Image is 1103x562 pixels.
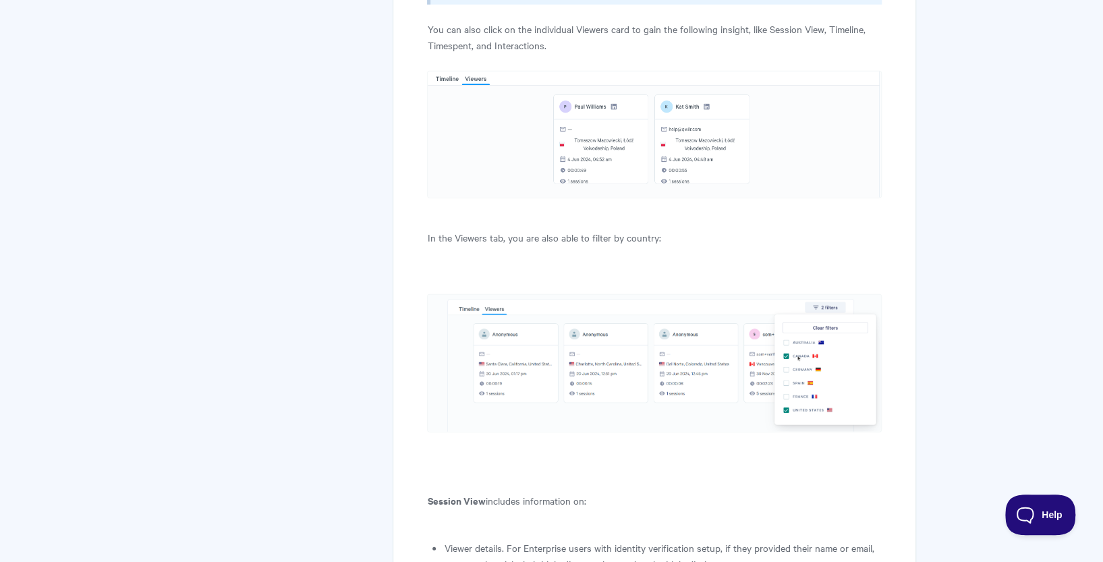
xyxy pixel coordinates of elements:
[427,21,881,53] p: You can also click on the individual Viewers card to gain the following insight, like Session Vie...
[427,71,881,198] img: file-aoeF7VHaG8.png
[1005,495,1076,535] iframe: Toggle Customer Support
[427,294,881,432] img: file-DlBUiCpWEt.png
[427,493,881,509] p: includes information on:
[427,493,485,507] strong: Session View
[427,229,881,246] p: In the Viewers tab, you are also able to filter by country:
